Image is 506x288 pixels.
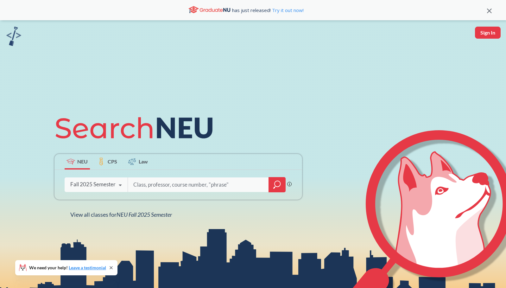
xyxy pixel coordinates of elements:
span: NEU Fall 2025 Semester [117,211,172,218]
a: sandbox logo [6,27,21,48]
span: has just released! [232,7,304,14]
div: magnifying glass [269,177,286,192]
span: CPS [108,158,117,165]
span: We need your help! [29,266,106,270]
svg: magnifying glass [273,180,281,189]
img: sandbox logo [6,27,21,46]
span: Law [139,158,148,165]
button: Sign In [475,27,501,39]
a: Try it out now! [271,7,304,13]
div: Fall 2025 Semester [70,181,116,188]
span: View all classes for [70,211,172,218]
input: Class, professor, course number, "phrase" [133,178,264,191]
span: NEU [77,158,88,165]
a: Leave a testimonial [69,265,106,270]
